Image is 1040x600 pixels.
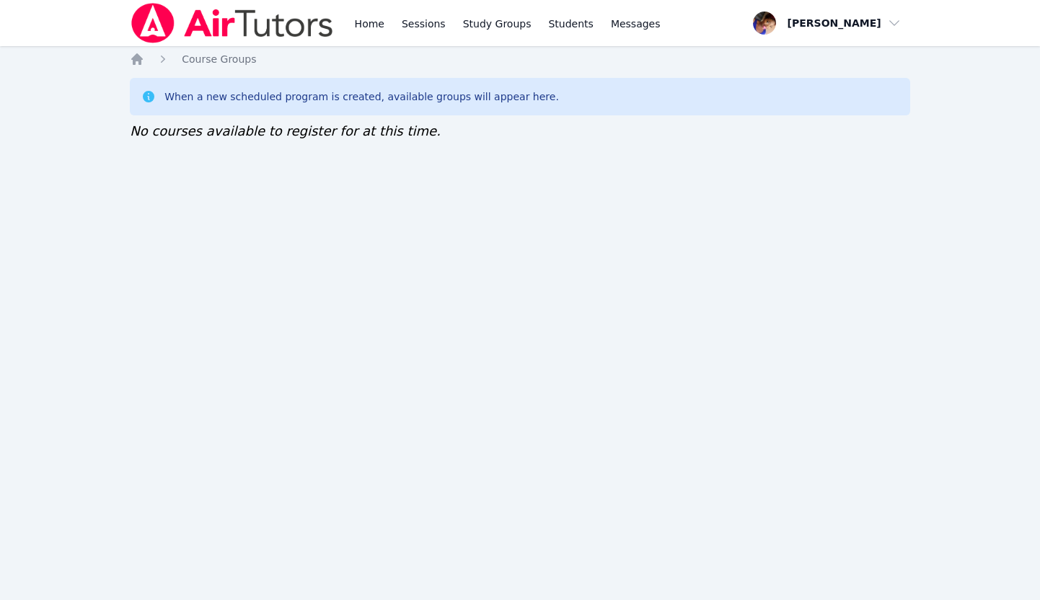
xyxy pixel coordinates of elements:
span: Messages [611,17,661,31]
span: No courses available to register for at this time. [130,123,441,138]
img: Air Tutors [130,3,334,43]
span: Course Groups [182,53,256,65]
nav: Breadcrumb [130,52,910,66]
a: Course Groups [182,52,256,66]
div: When a new scheduled program is created, available groups will appear here. [164,89,559,104]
